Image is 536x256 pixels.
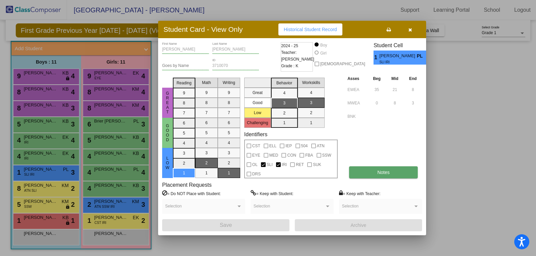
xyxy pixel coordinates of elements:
[285,142,292,150] span: IEP
[426,54,432,62] span: 3
[164,91,171,114] span: Great
[367,75,386,82] th: Beg
[252,170,261,178] span: DRS
[380,53,417,60] span: [PERSON_NAME]
[351,223,366,228] span: Archive
[281,49,314,63] span: Teacher: [PERSON_NAME]
[282,161,287,169] span: IRI
[278,23,342,35] button: Historical Student Record
[347,85,366,95] input: assessment
[377,170,390,175] span: Notes
[162,64,209,68] input: goes by name
[322,151,331,159] span: SSW
[296,161,304,169] span: RET
[212,64,259,68] input: Enter ID
[386,75,404,82] th: Mid
[417,53,426,60] span: PL
[163,25,243,33] h3: Student Card - View Only
[287,151,296,159] span: CON
[320,60,365,68] span: [DEMOGRAPHIC_DATA]
[374,54,379,62] span: 1
[252,142,260,150] span: CST
[281,63,298,69] span: Grade : K
[320,50,327,56] div: Girl
[295,219,422,231] button: Archive
[380,60,412,65] span: SLI IRI
[349,166,418,178] button: Notes
[305,151,313,159] span: FBA
[301,142,308,150] span: 504
[267,161,273,169] span: SLI
[251,190,293,197] label: = Keep with Student:
[347,111,366,121] input: assessment
[313,161,321,169] span: SUK
[162,219,289,231] button: Save
[284,27,337,32] span: Historical Student Record
[346,75,367,82] th: Asses
[164,156,171,170] span: Low
[339,190,381,197] label: = Keep with Teacher:
[281,42,298,49] span: 2024 - 25
[164,123,171,142] span: Good
[347,98,366,108] input: assessment
[269,151,278,159] span: MED
[162,182,212,188] label: Placement Requests
[320,42,327,48] div: Boy
[220,222,232,228] span: Save
[317,142,325,150] span: ATN
[252,151,260,159] span: EYE
[269,142,276,150] span: ELL
[252,161,258,169] span: OL
[162,190,221,197] label: = Do NOT Place with Student:
[404,75,422,82] th: End
[244,131,267,138] label: Identifiers
[374,42,432,49] h3: Student Cell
